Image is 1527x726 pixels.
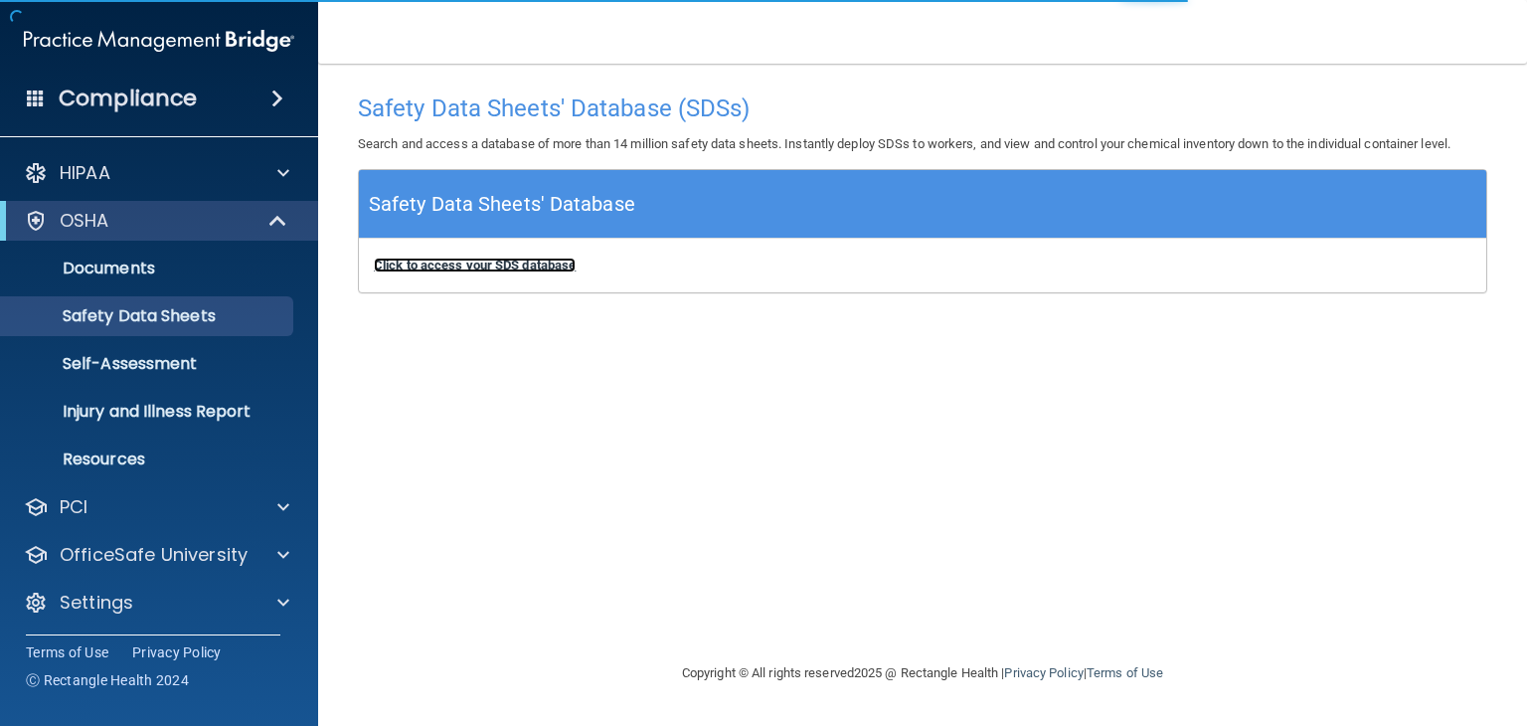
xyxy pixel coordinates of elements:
[60,543,248,567] p: OfficeSafe University
[24,21,294,61] img: PMB logo
[13,450,284,469] p: Resources
[13,354,284,374] p: Self-Assessment
[60,591,133,615] p: Settings
[26,642,108,662] a: Terms of Use
[369,187,635,222] h5: Safety Data Sheets' Database
[24,591,289,615] a: Settings
[13,259,284,278] p: Documents
[60,161,110,185] p: HIPAA
[1087,665,1163,680] a: Terms of Use
[24,495,289,519] a: PCI
[374,258,576,272] a: Click to access your SDS database
[59,85,197,112] h4: Compliance
[60,209,109,233] p: OSHA
[26,670,189,690] span: Ⓒ Rectangle Health 2024
[24,543,289,567] a: OfficeSafe University
[1004,665,1083,680] a: Privacy Policy
[60,495,87,519] p: PCI
[24,209,288,233] a: OSHA
[358,132,1487,156] p: Search and access a database of more than 14 million safety data sheets. Instantly deploy SDSs to...
[13,402,284,422] p: Injury and Illness Report
[132,642,222,662] a: Privacy Policy
[24,161,289,185] a: HIPAA
[560,641,1285,705] div: Copyright © All rights reserved 2025 @ Rectangle Health | |
[358,95,1487,121] h4: Safety Data Sheets' Database (SDSs)
[13,306,284,326] p: Safety Data Sheets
